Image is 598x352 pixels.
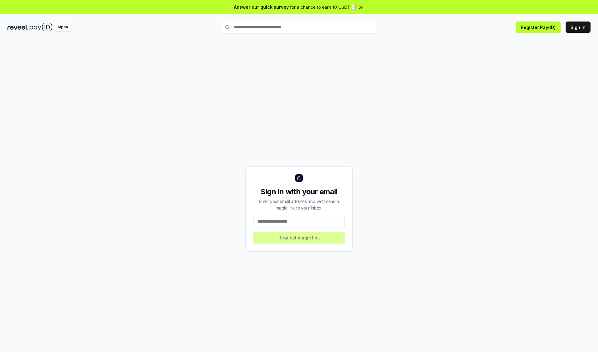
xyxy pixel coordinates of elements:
div: Alpha [54,23,71,31]
button: Sign In [566,22,591,33]
img: pay_id [30,23,53,31]
span: for a chance to earn 10 USDT 📝 [290,4,357,10]
img: reveel_dark [7,23,28,31]
div: Enter your email address and we’ll send a magic link to your inbox. [253,198,345,211]
img: logo_small [295,174,303,182]
span: Answer our quick survey [234,4,289,10]
div: Sign in with your email [253,187,345,197]
button: Register Pay(ID) [516,22,561,33]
